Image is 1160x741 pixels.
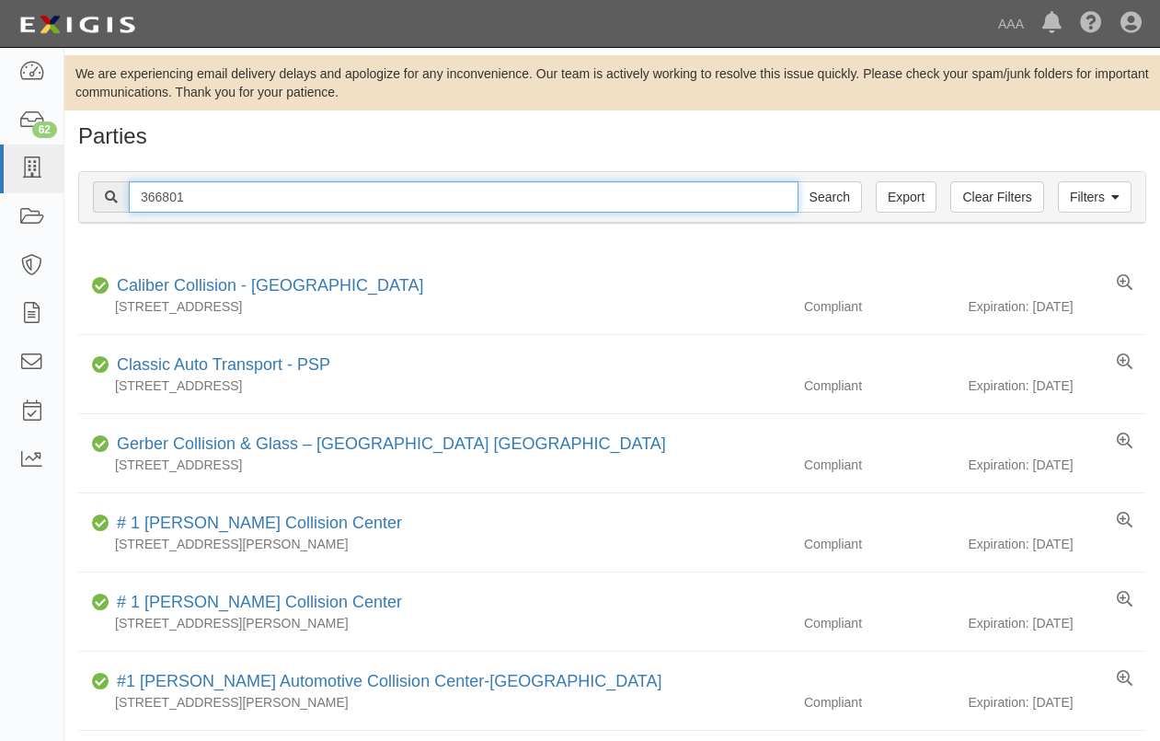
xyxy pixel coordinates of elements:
[790,456,969,474] div: Compliant
[14,8,141,41] img: logo-5460c22ac91f19d4615b14bd174203de0afe785f0fc80cf4dbbc73dc1793850b.png
[92,438,109,451] i: Compliant
[969,535,1147,553] div: Expiration: [DATE]
[798,181,862,213] input: Search
[117,514,402,532] a: # 1 [PERSON_NAME] Collision Center
[129,181,798,213] input: Search
[950,181,1043,213] a: Clear Filters
[78,376,790,395] div: [STREET_ADDRESS]
[109,433,666,457] div: Gerber Collision & Glass – Houston Brighton
[790,297,969,316] div: Compliant
[969,297,1147,316] div: Expiration: [DATE]
[32,122,57,138] div: 62
[117,593,402,611] a: # 1 [PERSON_NAME] Collision Center
[117,355,330,374] a: Classic Auto Transport - PSP
[109,670,662,694] div: #1 Cochran Automotive Collision Center-Monroeville
[78,297,790,316] div: [STREET_ADDRESS]
[117,672,662,690] a: #1 [PERSON_NAME] Automotive Collision Center-[GEOGRAPHIC_DATA]
[92,359,109,372] i: Compliant
[117,276,423,295] a: Caliber Collision - [GEOGRAPHIC_DATA]
[790,693,969,712] div: Compliant
[92,280,109,293] i: Compliant
[969,376,1147,395] div: Expiration: [DATE]
[78,456,790,474] div: [STREET_ADDRESS]
[92,517,109,530] i: Compliant
[109,274,423,298] div: Caliber Collision - Gainesville
[78,535,790,553] div: [STREET_ADDRESS][PERSON_NAME]
[969,456,1147,474] div: Expiration: [DATE]
[92,676,109,689] i: Compliant
[78,614,790,632] div: [STREET_ADDRESS][PERSON_NAME]
[109,512,402,536] div: # 1 Cochran Collision Center
[1117,433,1132,451] a: View results summary
[1117,512,1132,530] a: View results summary
[109,591,402,615] div: # 1 Cochran Collision Center
[78,693,790,712] div: [STREET_ADDRESS][PERSON_NAME]
[78,124,1146,148] h1: Parties
[1117,353,1132,372] a: View results summary
[876,181,936,213] a: Export
[64,64,1160,101] div: We are experiencing email delivery delays and apologize for any inconvenience. Our team is active...
[92,596,109,609] i: Compliant
[109,353,330,377] div: Classic Auto Transport - PSP
[1117,274,1132,293] a: View results summary
[1058,181,1131,213] a: Filters
[1117,591,1132,609] a: View results summary
[790,376,969,395] div: Compliant
[1080,13,1102,35] i: Help Center - Complianz
[790,614,969,632] div: Compliant
[969,693,1147,712] div: Expiration: [DATE]
[989,6,1033,42] a: AAA
[969,614,1147,632] div: Expiration: [DATE]
[117,434,666,453] a: Gerber Collision & Glass – [GEOGRAPHIC_DATA] [GEOGRAPHIC_DATA]
[1117,670,1132,689] a: View results summary
[790,535,969,553] div: Compliant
